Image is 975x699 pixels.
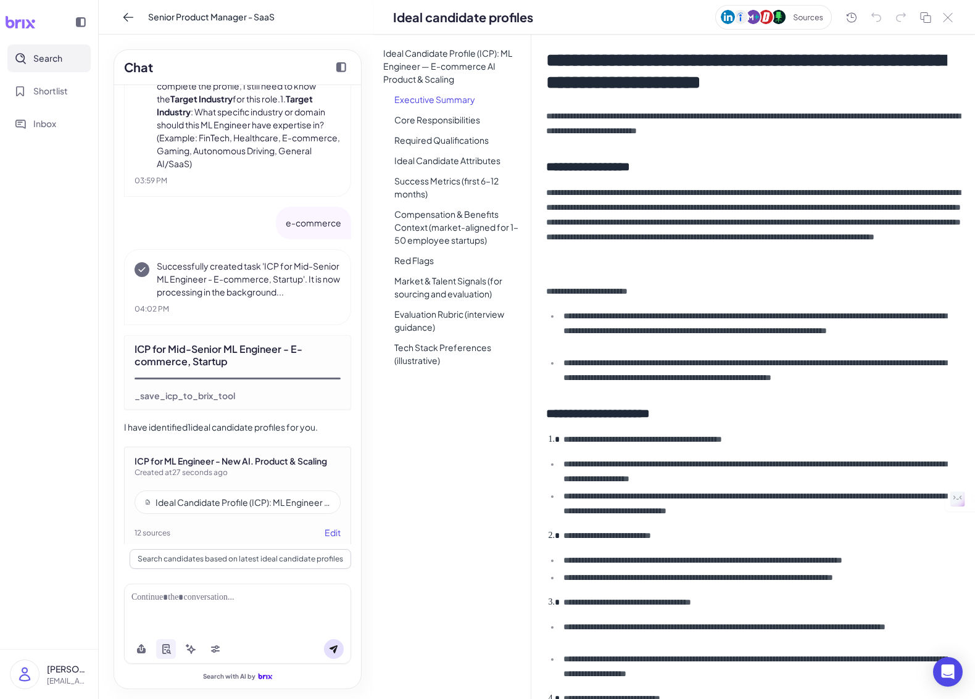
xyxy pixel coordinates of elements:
[384,272,531,303] li: Market & Talent Signals (for sourcing and evaluation)
[130,549,351,569] button: Search candidates based on latest ideal candidate profiles
[384,91,531,109] li: Executive Summary
[47,663,88,676] p: [PERSON_NAME]
[135,527,170,539] span: 12 sources
[393,8,533,27] div: Ideal candidate profiles
[203,672,255,680] span: Search with AI by
[384,111,531,129] li: Core Responsibilities
[33,117,56,130] span: Inbox
[135,455,327,467] div: ICP for ML Engineer - New AI. Product & Scaling
[384,305,531,336] li: Evaluation Rubric (interview guidance)
[331,57,351,77] button: Collapse chat
[325,526,341,539] button: Edit
[373,44,531,88] li: Ideal Candidate Profile (ICP): ML Engineer — E-commerce AI Product & Scaling
[157,260,341,299] p: Successfully created task 'ICP for Mid-Senior ML Engineer - E-commerce, Startup'. It is now proce...
[33,85,68,97] span: Shortlist
[10,660,39,689] img: user_logo.png
[135,175,341,186] div: 03:59 PM
[135,467,228,478] span: Created at 27 seconds ago
[7,110,91,138] button: Inbox
[156,496,330,508] div: Ideal Candidate Profile (ICP): ML Engineer — E-commerce AI Product & Scaling
[135,389,235,402] div: _save_icp_to_brix_tool
[135,343,341,368] div: ICP for Mid-Senior ML Engineer - E-commerce, Startup
[384,131,531,149] li: Required Qualifications
[47,676,88,687] p: [EMAIL_ADDRESS][DOMAIN_NAME]
[286,217,341,230] p: e-commerce
[148,10,275,23] span: Senior Product Manager - SaaS
[384,172,531,203] li: Success Metrics (first 6–12 months)
[324,639,344,659] button: Send message
[157,15,341,170] p: I understand you're looking for an ICP for an ML Engineer focused on New AI Product & Scaling, wi...
[7,77,91,105] button: Shortlist
[384,339,531,370] li: Tech Stack Preferences (illustrative)
[715,5,832,30] img: sources
[124,58,153,77] h2: Chat
[33,52,62,65] span: Search
[933,657,963,687] div: Open Intercom Messenger
[124,420,351,434] div: I have identified 1 ideal candidate profiles for you.
[7,44,91,72] button: Search
[384,205,531,249] li: Compensation & Benefits Context (market-aligned for 1–50 employee startups)
[170,93,233,104] strong: Target Industry
[384,152,531,170] li: Ideal Candidate Attributes
[384,252,531,270] li: Red Flags
[135,304,341,315] div: 04:02 PM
